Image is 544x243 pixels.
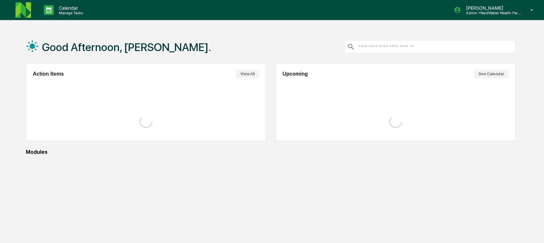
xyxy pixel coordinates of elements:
[474,70,509,78] button: See Calendar
[26,149,516,155] div: Modules
[42,41,211,54] h1: Good Afternoon, [PERSON_NAME].
[16,2,31,18] img: logo
[54,5,86,11] p: Calendar
[461,5,521,11] p: [PERSON_NAME]
[461,11,521,15] p: Admin • NerdWallet Wealth Partners
[283,71,308,77] h2: Upcoming
[33,71,64,77] h2: Action Items
[236,70,259,78] button: View All
[54,11,86,15] p: Manage Tasks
